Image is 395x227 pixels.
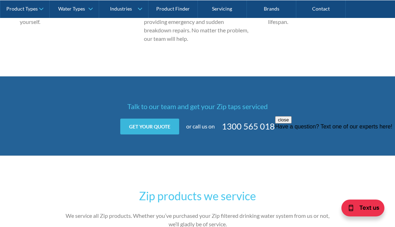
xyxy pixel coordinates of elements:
[324,192,395,227] iframe: podium webchat widget bubble
[58,6,85,12] div: Water Types
[110,6,132,12] div: Industries
[144,1,251,43] p: Even the best taps can spring a leak. At The Water People, our team can help you by providing eme...
[186,122,215,131] p: or call us on
[60,188,335,204] h2: Zip products we service
[120,119,179,134] a: Get your quote
[60,101,335,112] h4: Talk to our team and get your Zip taps serviced
[275,116,395,201] iframe: podium webchat widget prompt
[6,6,38,12] div: Product Types
[222,120,275,133] a: 1300 565 018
